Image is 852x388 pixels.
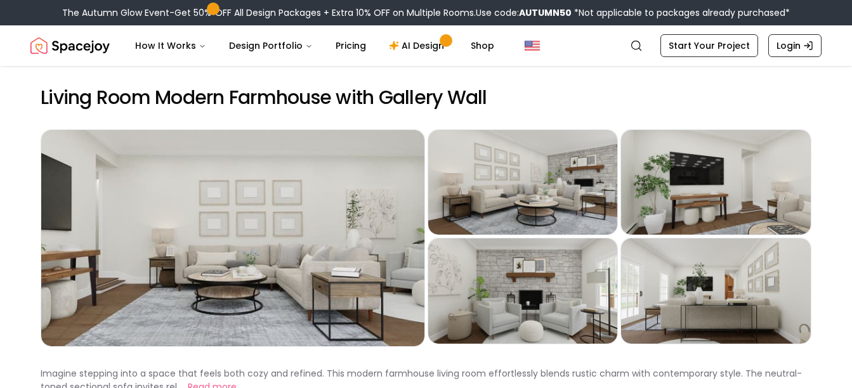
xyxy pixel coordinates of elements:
span: Use code: [476,6,572,19]
a: Spacejoy [30,33,110,58]
b: AUTUMN50 [519,6,572,19]
nav: Main [125,33,504,58]
nav: Global [30,25,822,66]
a: Start Your Project [660,34,758,57]
a: Shop [461,33,504,58]
button: Design Portfolio [219,33,323,58]
a: Login [768,34,822,57]
button: How It Works [125,33,216,58]
h2: Living Room Modern Farmhouse with Gallery Wall [41,86,811,109]
img: United States [525,38,540,53]
a: AI Design [379,33,458,58]
span: *Not applicable to packages already purchased* [572,6,790,19]
div: The Autumn Glow Event-Get 50% OFF All Design Packages + Extra 10% OFF on Multiple Rooms. [62,6,790,19]
img: Spacejoy Logo [30,33,110,58]
a: Pricing [325,33,376,58]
